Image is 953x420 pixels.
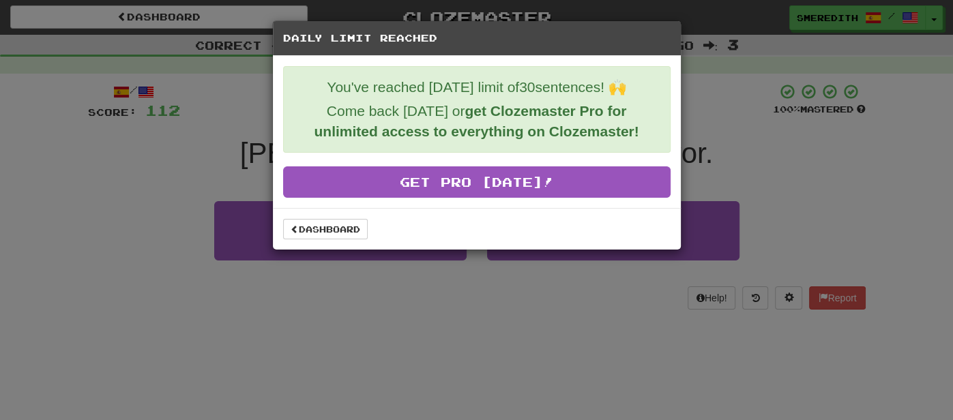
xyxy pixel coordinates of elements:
a: Dashboard [283,219,368,239]
a: Get Pro [DATE]! [283,166,671,198]
h5: Daily Limit Reached [283,31,671,45]
p: You've reached [DATE] limit of 30 sentences! 🙌 [294,77,660,97]
p: Come back [DATE] or [294,101,660,142]
strong: get Clozemaster Pro for unlimited access to everything on Clozemaster! [314,103,639,139]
